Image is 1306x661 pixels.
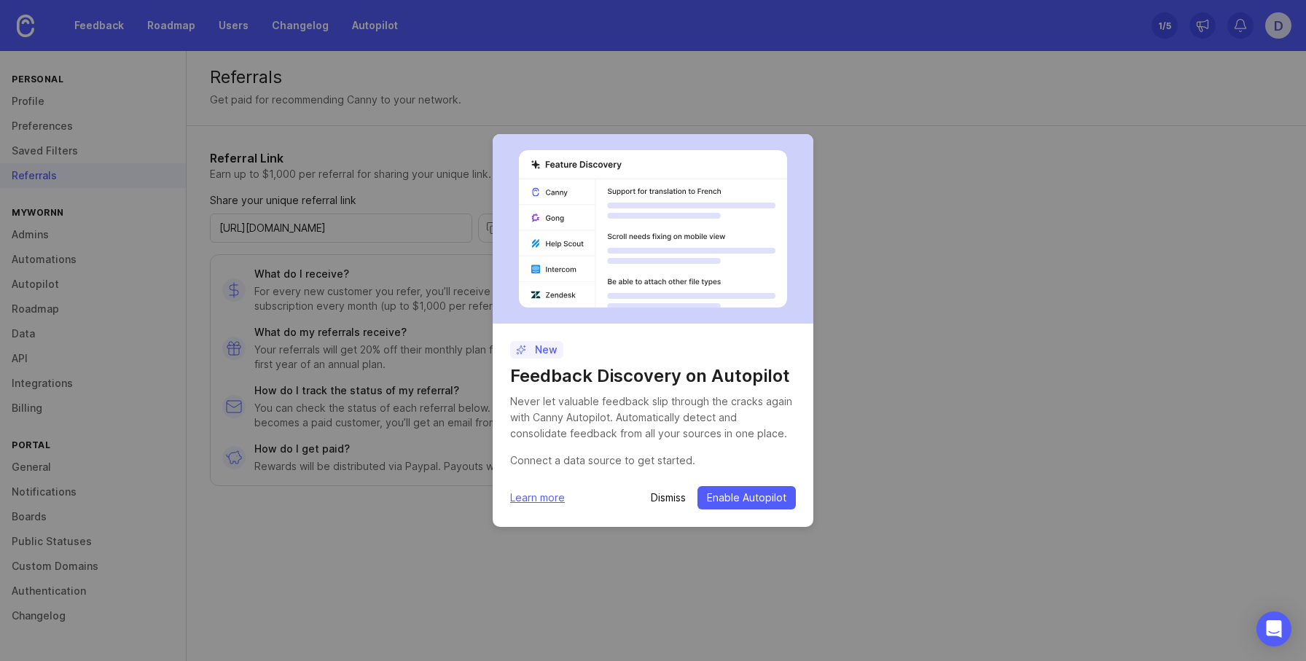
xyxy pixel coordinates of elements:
div: Open Intercom Messenger [1256,611,1291,646]
button: Dismiss [651,490,686,505]
div: Never let valuable feedback slip through the cracks again with Canny Autopilot. Automatically det... [510,394,796,442]
a: Learn more [510,490,565,506]
h1: Feedback Discovery on Autopilot [510,364,796,388]
div: Connect a data source to get started. [510,453,796,469]
p: New [516,343,558,357]
button: Enable Autopilot [697,486,796,509]
span: Enable Autopilot [707,490,786,505]
img: autopilot-456452bdd303029aca878276f8eef889.svg [519,150,787,308]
